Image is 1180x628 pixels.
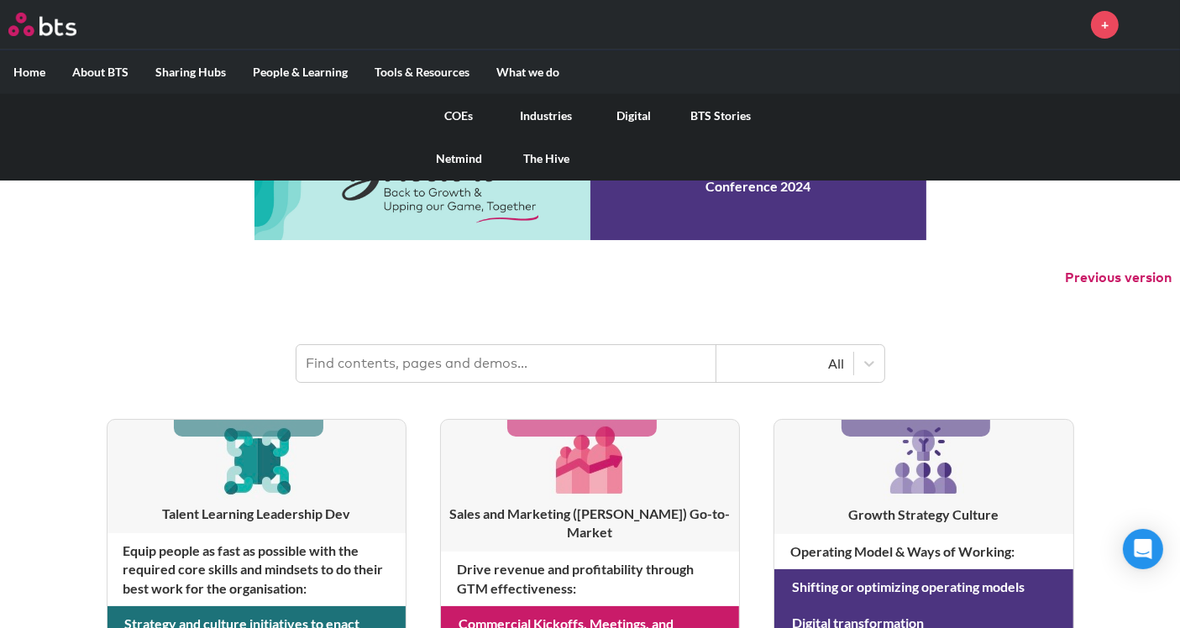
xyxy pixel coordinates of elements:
img: [object Object] [217,420,296,500]
img: Lisa Daley [1131,4,1172,44]
a: Go home [8,13,108,36]
label: People & Learning [239,50,361,94]
a: Profile [1131,4,1172,44]
label: About BTS [59,50,142,94]
img: [object Object] [884,420,964,500]
h3: Sales and Marketing ([PERSON_NAME]) Go-to-Market [441,505,739,542]
h3: Talent Learning Leadership Dev [108,505,406,523]
h4: Operating Model & Ways of Working : [774,534,1072,569]
label: Sharing Hubs [142,50,239,94]
label: Tools & Resources [361,50,483,94]
div: Open Intercom Messenger [1123,529,1163,569]
h3: Growth Strategy Culture [774,505,1072,524]
button: Previous version [1065,269,1172,287]
h4: Equip people as fast as possible with the required core skills and mindsets to do their best work... [108,533,406,606]
label: What we do [483,50,573,94]
h4: Drive revenue and profitability through GTM effectiveness : [441,552,739,606]
img: BTS Logo [8,13,76,36]
div: All [725,354,845,373]
img: [object Object] [550,420,630,500]
a: + [1091,11,1119,39]
input: Find contents, pages and demos... [296,345,716,382]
